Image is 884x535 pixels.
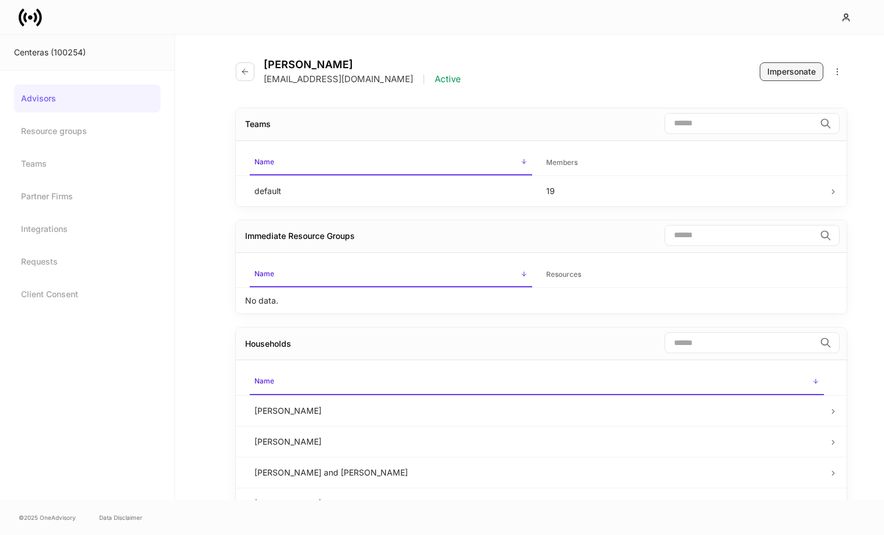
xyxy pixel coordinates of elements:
[19,513,76,522] span: © 2025 OneAdvisory
[537,175,829,206] td: 19
[254,375,274,386] h6: Name
[546,157,578,168] h6: Members
[250,369,824,395] span: Name
[245,295,278,307] p: No data.
[245,395,829,426] td: [PERSON_NAME]
[541,263,824,287] span: Resources
[760,62,823,81] button: Impersonate
[99,513,142,522] a: Data Disclaimer
[245,426,829,457] td: [PERSON_NAME]
[546,269,581,280] h6: Resources
[435,73,461,85] p: Active
[422,73,425,85] p: |
[14,280,160,308] a: Client Consent
[14,85,160,112] a: Advisors
[14,117,160,145] a: Resource groups
[245,175,537,206] td: default
[14,150,160,178] a: Teams
[14,47,160,58] div: Centeras (100254)
[250,262,532,287] span: Name
[245,118,271,130] div: Teams
[14,182,160,210] a: Partner Firms
[250,150,532,175] span: Name
[254,268,274,279] h6: Name
[264,73,413,85] p: [EMAIL_ADDRESS][DOMAIN_NAME]
[767,66,816,78] div: Impersonate
[14,248,160,276] a: Requests
[264,58,461,71] h4: [PERSON_NAME]
[541,151,824,175] span: Members
[14,215,160,243] a: Integrations
[254,156,274,167] h6: Name
[245,488,829,519] td: [PERSON_NAME]
[245,230,355,242] div: Immediate Resource Groups
[245,338,291,350] div: Households
[245,457,829,488] td: [PERSON_NAME] and [PERSON_NAME]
